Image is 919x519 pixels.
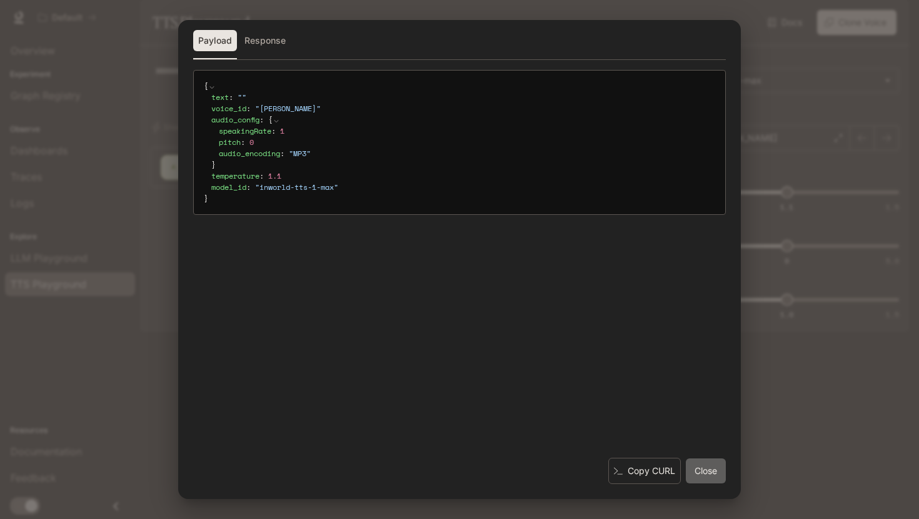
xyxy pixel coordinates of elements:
[219,126,715,137] div: :
[219,137,241,147] span: pitch
[211,171,715,182] div: :
[268,171,281,181] span: 1.1
[255,103,321,114] span: " [PERSON_NAME] "
[211,182,246,192] span: model_id
[268,114,273,125] span: {
[193,30,237,51] button: Payload
[211,114,715,171] div: :
[211,159,216,170] span: }
[211,114,259,125] span: audio_config
[238,92,246,102] span: " "
[239,30,291,51] button: Response
[211,103,246,114] span: voice_id
[219,137,715,148] div: :
[211,92,229,102] span: text
[280,126,284,136] span: 1
[219,148,715,159] div: :
[219,148,280,159] span: audio_encoding
[255,182,338,192] span: " inworld-tts-1-max "
[211,92,715,103] div: :
[211,182,715,193] div: :
[211,103,715,114] div: :
[249,137,254,147] span: 0
[686,458,726,483] button: Close
[608,458,681,485] button: Copy CURL
[204,193,208,204] span: }
[219,126,271,136] span: speakingRate
[211,171,259,181] span: temperature
[289,148,311,159] span: " MP3 "
[204,81,208,91] span: {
